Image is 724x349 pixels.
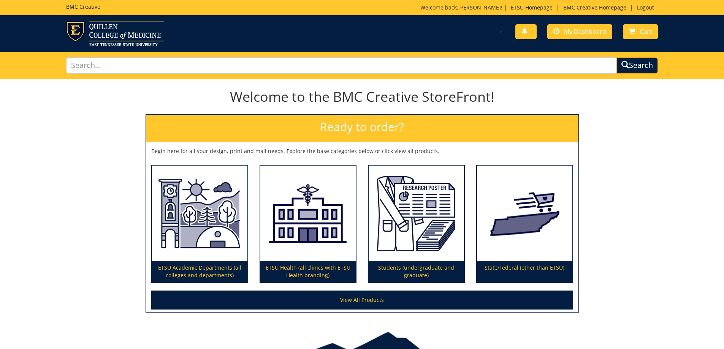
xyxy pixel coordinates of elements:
a: ETSU Homepage [507,4,556,11]
button: Search [616,57,658,74]
a: State/Federal (other than ETSU) [477,166,572,283]
a: ETSU Academic Departments (all colleges and departments) [152,166,247,283]
span: My Dashboard [564,27,606,36]
h5: BMC Creative [66,4,100,9]
a: Logout [633,4,658,11]
input: Search... [66,57,617,74]
img: ETSU logo [66,21,164,46]
p: Students (undergraduate and graduate) [369,261,464,282]
p: ETSU Academic Departments (all colleges and departments) [152,261,247,282]
img: ETSU Health (all clinics with ETSU Health branding) [260,166,356,261]
a: My Dashboard [547,24,612,39]
p: Welcome back, ! | | | [420,4,658,11]
a: ETSU Health (all clinics with ETSU Health branding) [260,166,356,283]
a: View All Products [151,291,573,310]
h2: Ready to order? [146,115,578,142]
a: BMC Creative Homepage [559,4,630,11]
a: Students (undergraduate and graduate) [369,166,464,283]
p: Begin here for all your design, print and mail needs. Explore the base categories below or click ... [151,147,573,155]
img: ETSU Academic Departments (all colleges and departments) [152,166,247,261]
p: State/Federal (other than ETSU) [477,261,572,282]
span: Cart [640,27,652,36]
img: Students (undergraduate and graduate) [369,166,464,261]
a: [PERSON_NAME] [458,4,501,11]
h1: Welcome to the BMC Creative StoreFront! [146,89,579,104]
a: Cart [623,24,658,39]
img: State/Federal (other than ETSU) [477,166,572,261]
p: ETSU Health (all clinics with ETSU Health branding) [260,261,356,282]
